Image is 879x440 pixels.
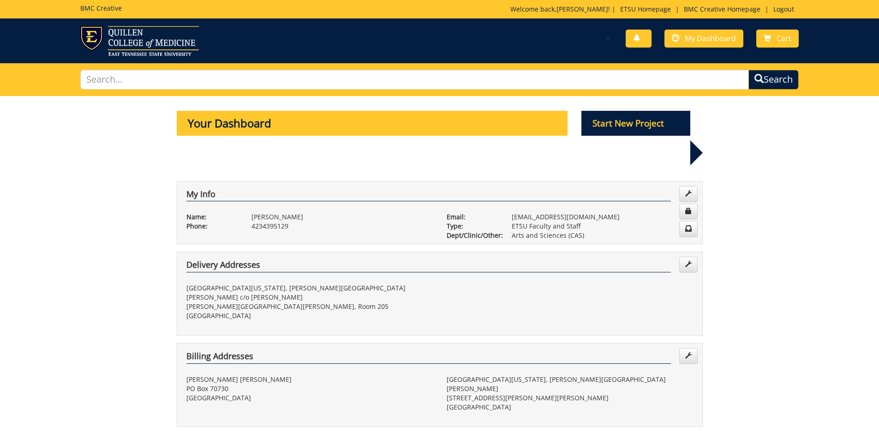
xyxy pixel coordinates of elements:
p: [PERSON_NAME] [251,212,433,222]
p: [PERSON_NAME] [PERSON_NAME] [186,375,433,384]
p: [GEOGRAPHIC_DATA] [186,393,433,403]
span: My Dashboard [685,33,736,43]
a: Edit Addresses [679,348,698,364]
p: [GEOGRAPHIC_DATA] [186,311,433,320]
img: ETSU logo [80,26,199,56]
p: PO Box 70730 [186,384,433,393]
a: Cart [756,30,799,48]
p: [GEOGRAPHIC_DATA][US_STATE], [PERSON_NAME][GEOGRAPHIC_DATA][PERSON_NAME] c/o [PERSON_NAME] [186,283,433,302]
p: 4234395129 [251,222,433,231]
a: ETSU Homepage [616,5,676,13]
a: Start New Project [581,120,690,128]
h4: Billing Addresses [186,352,671,364]
h5: BMC Creative [80,5,122,12]
a: Edit Addresses [679,257,698,272]
button: Search [748,70,799,90]
p: Name: [186,212,238,222]
p: Your Dashboard [177,111,568,136]
p: [GEOGRAPHIC_DATA][US_STATE], [PERSON_NAME][GEOGRAPHIC_DATA][PERSON_NAME] [447,375,693,393]
p: [STREET_ADDRESS][PERSON_NAME][PERSON_NAME] [447,393,693,403]
p: Dept/Clinic/Other: [447,231,498,240]
a: [PERSON_NAME] [556,5,608,13]
h4: Delivery Addresses [186,260,671,272]
a: Logout [769,5,799,13]
p: Welcome back, ! | | | [510,5,799,14]
a: Edit Info [679,186,698,202]
a: Change Password [679,204,698,219]
a: Change Communication Preferences [679,221,698,237]
h4: My Info [186,190,671,202]
p: Start New Project [581,111,690,136]
span: Cart [777,33,791,43]
a: My Dashboard [664,30,743,48]
p: ETSU Faculty and Staff [512,222,693,231]
p: Phone: [186,222,238,231]
p: [GEOGRAPHIC_DATA] [447,403,693,412]
a: BMC Creative Homepage [679,5,765,13]
p: [EMAIL_ADDRESS][DOMAIN_NAME] [512,212,693,222]
p: Arts and Sciences (CAS) [512,231,693,240]
input: Search... [80,70,749,90]
p: Email: [447,212,498,222]
p: [PERSON_NAME][GEOGRAPHIC_DATA][PERSON_NAME], Room 205 [186,302,433,311]
p: Type: [447,222,498,231]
